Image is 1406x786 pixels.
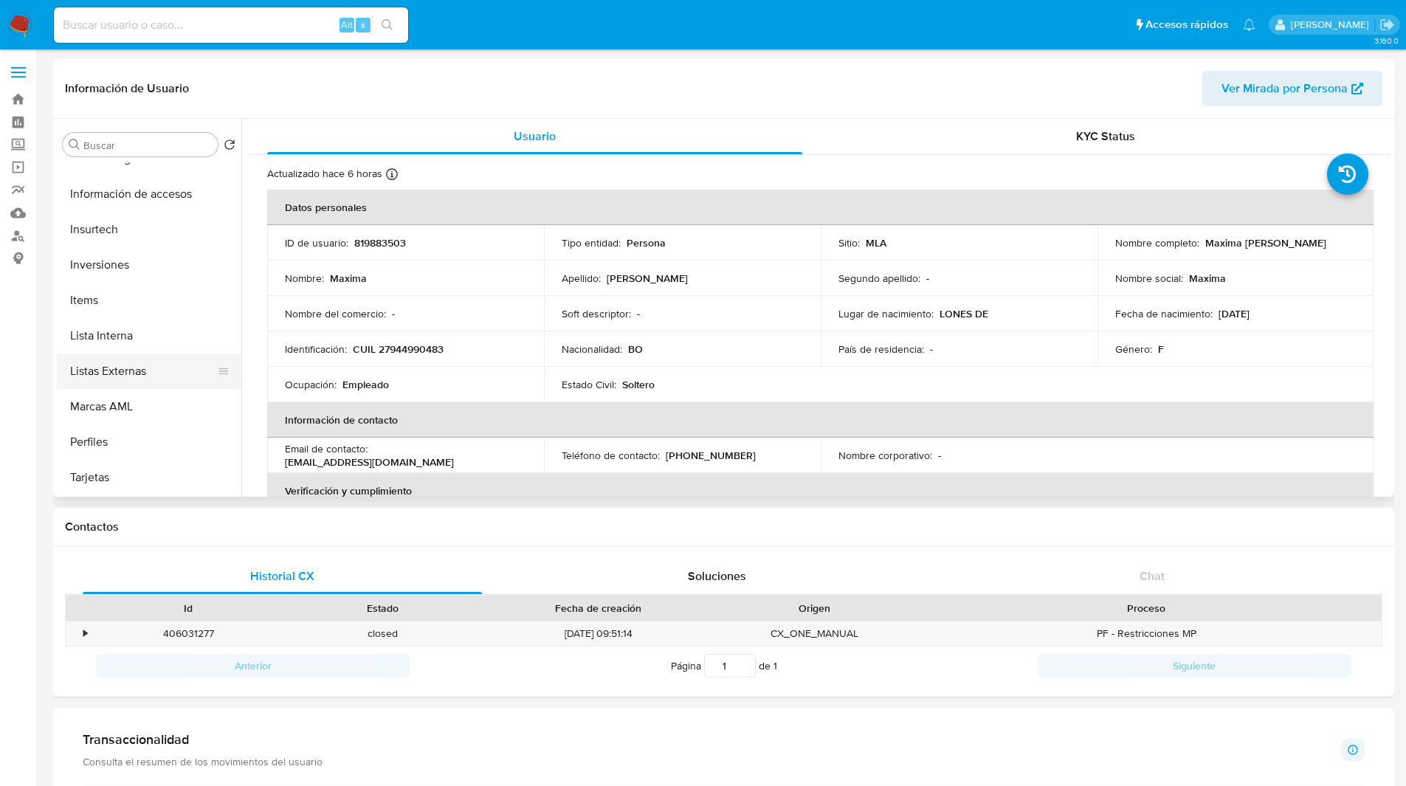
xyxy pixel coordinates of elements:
span: Historial CX [250,568,314,585]
p: - [392,307,395,320]
p: País de residencia : [838,342,924,356]
button: Buscar [69,139,80,151]
div: Proceso [922,601,1371,616]
a: Notificaciones [1243,18,1255,31]
a: Salir [1379,17,1395,32]
span: Ver Mirada por Persona [1221,71,1348,106]
button: search-icon [372,15,402,35]
h1: Contactos [65,520,1382,534]
p: Maxima [330,272,367,285]
span: Alt [341,18,353,32]
p: - [926,272,929,285]
button: Marcas AML [57,389,241,424]
div: closed [286,621,480,646]
p: LONES DE [940,307,988,320]
button: Siguiente [1038,654,1351,678]
p: Nombre del comercio : [285,307,386,320]
h1: Información de Usuario [65,81,189,96]
span: Soluciones [688,568,746,585]
p: Teléfono de contacto : [562,449,660,462]
div: PF - Restricciones MP [912,621,1382,646]
p: Maxima [1189,272,1226,285]
p: Fecha de nacimiento : [1115,307,1213,320]
th: Datos personales [267,190,1374,225]
p: Nombre corporativo : [838,449,932,462]
input: Buscar [83,139,212,152]
div: Id [102,601,275,616]
span: KYC Status [1076,128,1135,145]
div: [DATE] 09:51:14 [480,621,717,646]
div: Origen [728,601,901,616]
p: Empleado [342,378,389,391]
span: s [361,18,365,32]
p: Maxima [PERSON_NAME] [1205,236,1326,249]
p: Nombre social : [1115,272,1183,285]
p: MLA [866,236,886,249]
p: [DATE] [1219,307,1250,320]
p: Apellido : [562,272,601,285]
p: Nacionalidad : [562,342,622,356]
span: Chat [1140,568,1165,585]
span: Accesos rápidos [1145,17,1228,32]
button: Listas Externas [57,354,230,389]
p: Nombre completo : [1115,236,1199,249]
p: Tipo entidad : [562,236,621,249]
p: Actualizado hace 6 horas [267,167,382,181]
p: - [930,342,933,356]
button: Volver al orden por defecto [224,139,235,155]
span: 1 [773,658,777,673]
th: Información de contacto [267,402,1374,438]
p: Persona [627,236,666,249]
span: Página de [671,654,777,678]
button: Items [57,283,241,318]
button: Inversiones [57,247,241,283]
button: Información de accesos [57,176,241,212]
p: Email de contacto : [285,442,368,455]
p: Sitio : [838,236,860,249]
p: [PHONE_NUMBER] [666,449,756,462]
p: CUIL 27944990483 [353,342,444,356]
p: matiasagustin.white@mercadolibre.com [1291,18,1374,32]
span: Usuario [514,128,556,145]
button: Tarjetas [57,460,241,495]
p: Género : [1115,342,1152,356]
th: Verificación y cumplimiento [267,473,1374,509]
p: Nombre : [285,272,324,285]
p: [PERSON_NAME] [607,272,688,285]
div: 406031277 [92,621,286,646]
p: Soft descriptor : [562,307,631,320]
p: Segundo apellido : [838,272,920,285]
p: Soltero [622,378,655,391]
div: Fecha de creación [490,601,707,616]
p: 819883503 [354,236,406,249]
button: Perfiles [57,424,241,460]
input: Buscar usuario o caso... [54,15,408,35]
p: Lugar de nacimiento : [838,307,934,320]
button: Lista Interna [57,318,241,354]
div: CX_ONE_MANUAL [717,621,912,646]
p: Ocupación : [285,378,337,391]
p: BO [628,342,643,356]
button: Insurtech [57,212,241,247]
p: - [637,307,640,320]
div: • [83,627,87,641]
p: ID de usuario : [285,236,348,249]
div: Estado [296,601,469,616]
p: F [1158,342,1164,356]
button: Anterior [96,654,410,678]
p: Identificación : [285,342,347,356]
p: Estado Civil : [562,378,616,391]
p: [EMAIL_ADDRESS][DOMAIN_NAME] [285,455,454,469]
button: Ver Mirada por Persona [1202,71,1382,106]
p: - [938,449,941,462]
